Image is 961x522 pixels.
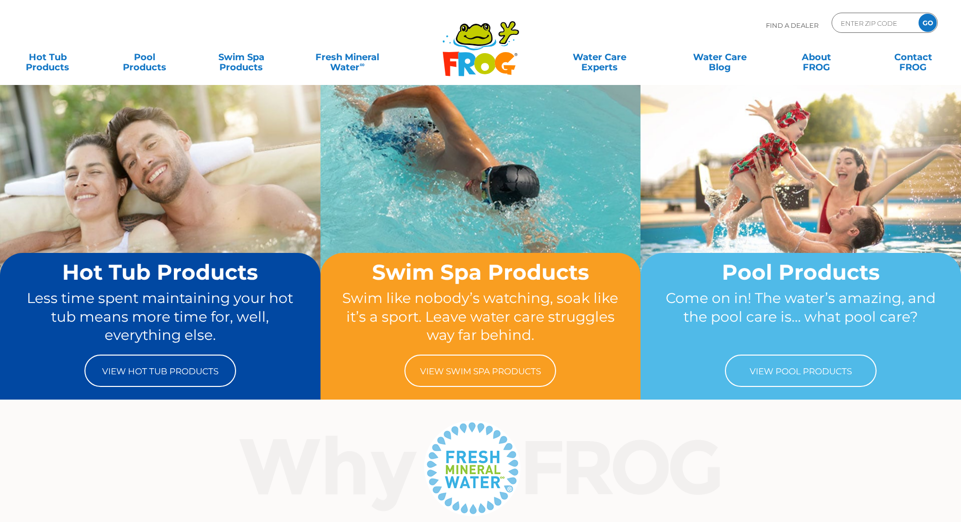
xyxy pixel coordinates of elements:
img: home-banner-swim-spa-short [321,84,641,324]
a: Fresh MineralWater∞ [300,47,394,67]
img: home-banner-pool-short [640,84,961,324]
input: GO [919,14,937,32]
input: Zip Code Form [840,16,908,30]
a: Swim SpaProducts [204,47,279,67]
p: Come on in! The water’s amazing, and the pool care is… what pool care? [660,289,942,344]
h2: Swim Spa Products [340,260,622,284]
a: Hot TubProducts [10,47,85,67]
a: Water CareBlog [682,47,757,67]
h2: Hot Tub Products [19,260,301,284]
p: Find A Dealer [766,13,818,38]
a: View Pool Products [725,355,877,387]
a: View Swim Spa Products [404,355,556,387]
a: AboutFROG [779,47,854,67]
p: Swim like nobody’s watching, soak like it’s a sport. Leave water care struggles way far behind. [340,289,622,344]
a: ContactFROG [876,47,951,67]
sup: ∞ [359,60,364,68]
img: Why Frog [219,417,742,518]
h2: Pool Products [660,260,942,284]
a: PoolProducts [107,47,182,67]
a: View Hot Tub Products [84,355,236,387]
p: Less time spent maintaining your hot tub means more time for, well, everything else. [19,289,301,344]
a: Water CareExperts [538,47,661,67]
